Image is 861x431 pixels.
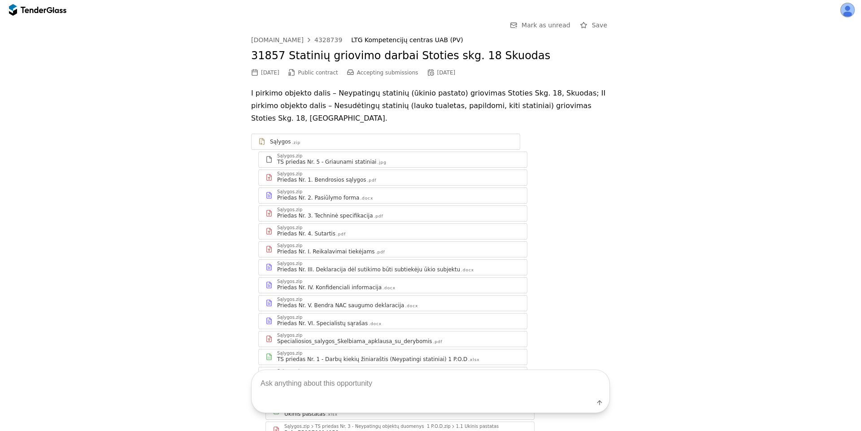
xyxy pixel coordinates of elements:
div: .docx [369,321,382,327]
span: Save [592,22,607,29]
div: Sąlygos.zip [277,315,302,320]
span: Public contract [298,70,338,76]
div: Priedas Nr. III. Deklaracija dėl sutikimo būti subtiekėju ūkio subjektu [277,266,460,273]
div: .pdf [367,178,377,183]
a: [DOMAIN_NAME]4328739 [251,36,342,44]
div: Sąlygos.zip [277,351,302,356]
a: Sąlygos.zip [251,134,520,150]
a: Sąlygos.zipPriedas Nr. I. Reikalavimai tiekėjams.pdf [258,241,527,257]
a: Sąlygos.zipPriedas Nr. 1. Bendrosios sąlygos.pdf [258,170,527,186]
div: .docx [405,303,418,309]
div: Sąlygos.zip [277,154,302,158]
div: Sąlygos.zip [277,208,302,212]
a: Sąlygos.zipPriedas Nr. III. Deklaracija dėl sutikimo būti subtiekėju ūkio subjektu.docx [258,259,527,275]
div: [DATE] [261,70,279,76]
div: .zip [292,140,300,146]
span: Mark as unread [522,22,570,29]
div: [DATE] [437,70,456,76]
div: .pdf [336,231,346,237]
div: Priedas Nr. 4. Sutartis [277,230,335,237]
div: Sąlygos [270,138,291,145]
button: Save [578,20,610,31]
div: .pdf [376,249,385,255]
a: Sąlygos.zipPriedas Nr. V. Bendra NAC saugumo deklaracija.docx [258,295,527,311]
div: Priedas Nr. 3. Techninė specifikacija [277,212,373,219]
div: Priedas Nr. V. Bendra NAC saugumo deklaracija [277,302,404,309]
div: Priedas Nr. IV. Konfidenciali informacija [277,284,382,291]
div: Specialiosios_salygos_Skelbiama_apklausa_su_derybomis [277,338,432,345]
a: Sąlygos.zipSpecialiosios_salygos_Skelbiama_apklausa_su_derybomis.pdf [258,331,527,347]
button: Mark as unread [507,20,573,31]
div: .docx [360,196,373,201]
div: .pdf [374,213,383,219]
a: Sąlygos.zipTS priedas Nr. 1 - Darbų kiekių žiniaraštis (Neypatingi statiniai) 1 P.O.D.xlsx [258,349,527,365]
div: Sąlygos.zip [277,190,302,194]
div: .jpg [377,160,386,165]
h2: 31857 Statinių griovimo darbai Stoties skg. 18 Skuodas [251,48,610,64]
div: Sąlygos.zip [277,333,302,338]
a: Sąlygos.zipPriedas Nr. 2. Pasiūlymo forma.docx [258,187,527,204]
div: .docx [383,285,396,291]
a: Sąlygos.zipPriedas Nr. 4. Sutartis.pdf [258,223,527,239]
div: Sąlygos.zip [277,244,302,248]
a: Sąlygos.zipPriedas Nr. IV. Konfidenciali informacija.docx [258,277,527,293]
div: Priedas Nr. 1. Bendrosios sąlygos [277,176,366,183]
div: Sąlygos.zip [277,172,302,176]
div: Priedas Nr. I. Reikalavimai tiekėjams [277,248,375,255]
div: 4328739 [314,37,342,43]
a: Sąlygos.zipPriedas Nr. 3. Techninė specifikacija.pdf [258,205,527,222]
div: Sąlygos.zip [277,297,302,302]
div: Priedas Nr. VI. Specialistų sąrašas [277,320,368,327]
div: .docx [461,267,474,273]
a: Sąlygos.zipPriedas Nr. VI. Specialistų sąrašas.docx [258,313,527,329]
div: Sąlygos.zip [277,261,302,266]
div: LTG Kompetencijų centras UAB (PV) [351,36,600,44]
a: Sąlygos.zipTS priedas Nr. 5 - Griaunami statiniai.jpg [258,152,527,168]
div: Sąlygos.zip [277,226,302,230]
div: .pdf [433,339,443,345]
div: TS priedas Nr. 5 - Griaunami statiniai [277,158,376,165]
div: [DOMAIN_NAME] [251,37,304,43]
div: Sąlygos.zip [277,279,302,284]
span: Accepting submissions [357,70,418,76]
p: I pirkimo objekto dalis – Neypatingų statinių (ūkinio pastato) griovimas Stoties Skg. 18, Skuodas... [251,87,610,125]
div: Priedas Nr. 2. Pasiūlymo forma [277,194,359,201]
